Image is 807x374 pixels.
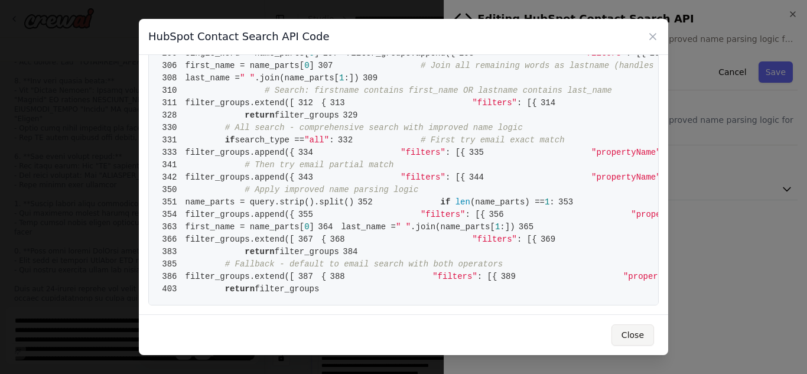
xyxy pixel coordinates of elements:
span: # Then try email partial match [245,160,393,170]
span: 1 [545,197,549,207]
span: 386 [158,271,186,283]
span: :]) [500,222,515,232]
span: 403 [158,283,186,295]
span: 312 [294,97,321,109]
span: filter_groups.append({ [158,210,294,219]
span: 329 [339,109,366,122]
span: " " [396,222,411,232]
span: : [{ [517,235,537,244]
span: 369 [537,233,564,246]
span: 350 [158,184,186,196]
span: (name_parts) == [470,197,545,207]
span: 366 [158,233,186,246]
span: 313 [326,97,353,109]
span: if [225,135,235,145]
span: 388 [326,271,353,283]
span: last_name = [186,73,240,83]
span: 367 [294,233,321,246]
span: 1 [339,73,344,83]
span: # First try email exact match [421,135,565,145]
span: : [{ [466,210,486,219]
span: ] [314,48,319,58]
span: 384 [339,246,366,258]
span: if [440,197,450,207]
span: 352 [354,196,381,209]
span: "filters" [401,148,445,157]
span: 314 [537,97,564,109]
span: 389 [497,271,524,283]
span: : [329,135,334,145]
button: Close [611,324,654,346]
span: filter_groups.extend([ [158,235,294,244]
span: 385 [158,258,186,271]
span: return [245,110,274,120]
span: 307 [314,60,341,72]
span: 365 [515,221,542,233]
span: # All search - comprehensive search with improved name logic [225,123,523,132]
span: "filters" [472,235,517,244]
span: { [294,272,326,281]
span: "filters" [472,98,517,108]
span: 328 [158,109,186,122]
span: 0 [310,48,314,58]
span: 368 [326,233,353,246]
span: { [294,98,326,108]
span: "filters" [401,173,445,182]
span: "filters" [421,210,466,219]
span: # Fallback - default to email search with both operators [225,259,503,269]
span: 335 [466,147,493,159]
span: "propertyName" [631,210,701,219]
span: ] [310,222,314,232]
span: 330 [158,122,186,134]
span: filter_groups.extend([ [158,272,294,281]
span: "propertyName" [591,148,661,157]
span: filter_groups.append({ [158,173,294,182]
span: "all" [304,135,329,145]
span: "filters" [581,48,626,58]
span: 387 [294,271,321,283]
span: 364 [314,221,341,233]
span: : [549,197,554,207]
span: last_name = [341,222,395,232]
span: 353 [555,196,582,209]
span: 354 [158,209,186,221]
span: .join(name_parts[ [255,73,339,83]
span: first_name = name_parts[ [186,61,305,70]
span: 356 [485,209,512,221]
span: filter_groups.append({ [158,148,294,157]
span: single_word = name_parts[ [186,48,310,58]
span: filter_groups [275,110,339,120]
span: 334 [294,147,321,159]
span: 309 [359,72,386,84]
span: 308 [158,72,186,84]
span: name_parts = query.strip().split() [158,197,354,207]
span: 355 [294,209,321,221]
span: { [294,235,326,244]
span: :]) [344,73,359,83]
span: # Search: firstname contains first_name OR lastname contains last_name [265,86,612,95]
span: 310 [158,84,186,97]
span: 344 [466,171,493,184]
span: "filters" [432,272,477,281]
span: first_name = name_parts[ [186,222,305,232]
span: : [{ [517,98,537,108]
h3: HubSpot Contact Search API Code [148,28,330,45]
span: search_type == [235,135,305,145]
span: 341 [158,159,186,171]
span: .join(name_parts[ [411,222,495,232]
span: # Join all remaining words as lastname (handles "van der heijden" etc.) [421,61,773,70]
span: return [225,284,255,294]
span: 342 [158,171,186,184]
span: 363 [158,221,186,233]
span: 332 [334,134,362,147]
span: 1 [495,222,500,232]
span: filter_groups [275,247,339,256]
span: "propertyName" [623,272,693,281]
span: filter_groups.extend([ [158,98,294,108]
span: # Apply improved name parsing logic [245,185,418,194]
span: 0 [304,222,309,232]
span: filter_groups [255,284,319,294]
span: 333 [158,147,186,159]
span: 331 [158,134,186,147]
span: len [455,197,470,207]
